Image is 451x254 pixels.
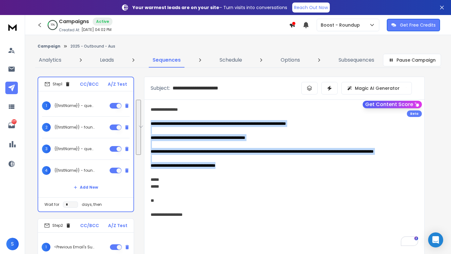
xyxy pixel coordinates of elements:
[44,223,71,228] div: Step 2
[132,4,287,11] p: – Turn visits into conversations
[383,54,441,66] button: Pause Campaign
[12,119,17,124] p: 177
[144,100,424,252] div: To enrich screen reader interactions, please activate Accessibility in Grammarly extension settings
[54,245,94,250] p: <Previous Email's Subject>
[38,44,60,49] button: Campaign
[42,166,51,175] span: 4
[54,168,95,173] p: {{firstName}} - founders spotlight?
[69,181,103,194] button: Add New
[335,53,378,68] a: Subsequences
[93,18,112,26] div: Active
[108,81,127,87] p: A/Z Test
[149,53,184,68] a: Sequences
[6,238,19,250] button: S
[100,56,114,64] p: Leads
[400,22,436,28] p: Get Free Credits
[44,81,70,87] div: Step 1
[294,4,328,11] p: Reach Out Now
[39,56,61,64] p: Analytics
[5,119,18,132] a: 177
[80,222,99,229] p: CC/BCC
[216,53,246,68] a: Schedule
[70,44,115,49] p: 2025 - Outbound - Aus
[42,101,51,110] span: 1
[44,202,59,207] p: Wait for
[54,125,95,130] p: {{firstName}} - founders spotlight?
[42,145,51,153] span: 3
[42,243,50,251] span: 1
[151,84,170,92] p: Subject:
[81,27,111,32] p: [DATE] 04:02 PM
[428,232,443,247] div: Open Intercom Messenger
[321,22,362,28] p: Boost - Roundup
[42,123,51,132] span: 2
[341,82,412,94] button: Magic AI Generator
[363,101,422,108] button: Get Content Score
[96,53,118,68] a: Leads
[54,103,95,108] p: {{firstName}} - question
[80,81,99,87] p: CC/BCC
[38,77,134,212] li: Step1CC/BCCA/Z Test1{{firstName}} - question2{{firstName}} - founders spotlight?3{{firstName}} - ...
[355,85,400,91] p: Magic AI Generator
[281,56,300,64] p: Options
[54,146,95,151] p: {{firstName}} - question
[51,23,55,27] p: 10 %
[132,4,219,11] strong: Your warmest leads are on your site
[407,110,422,117] div: Beta
[339,56,374,64] p: Subsequences
[59,18,89,25] h1: Campaigns
[6,21,19,33] img: logo
[292,3,330,13] a: Reach Out Now
[153,56,181,64] p: Sequences
[35,53,65,68] a: Analytics
[59,28,80,33] p: Created At:
[108,222,127,229] p: A/Z Test
[220,56,242,64] p: Schedule
[387,19,440,31] button: Get Free Credits
[82,202,102,207] p: days, then
[277,53,304,68] a: Options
